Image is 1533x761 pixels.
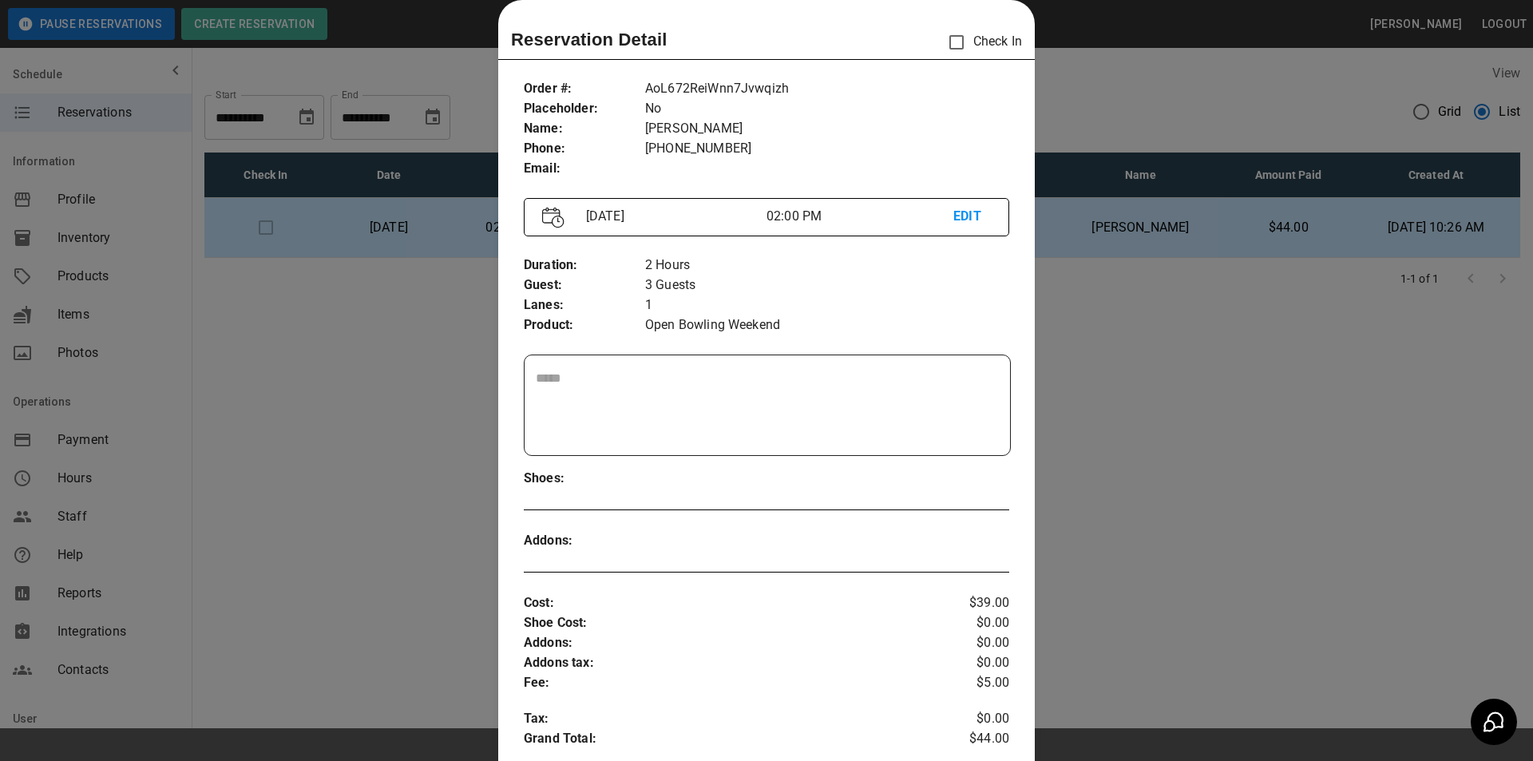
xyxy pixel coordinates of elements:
p: [DATE] [580,207,766,226]
p: 1 [645,295,1009,315]
p: $0.00 [929,653,1009,673]
img: Vector [542,207,564,228]
p: Open Bowling Weekend [645,315,1009,335]
p: $44.00 [929,729,1009,753]
p: 2 Hours [645,256,1009,275]
p: Shoe Cost : [524,613,929,633]
p: Check In [940,26,1022,59]
p: 02:00 PM [766,207,953,226]
p: Product : [524,315,645,335]
p: Grand Total : [524,729,929,753]
p: Addons tax : [524,653,929,673]
p: 3 Guests [645,275,1009,295]
p: Placeholder : [524,99,645,119]
p: AoL672ReiWnn7Jvwqizh [645,79,1009,99]
p: Duration : [524,256,645,275]
p: Addons : [524,633,929,653]
p: Name : [524,119,645,139]
p: Tax : [524,709,929,729]
p: $39.00 [929,593,1009,613]
p: Lanes : [524,295,645,315]
p: Addons : [524,531,645,551]
p: Order # : [524,79,645,99]
p: $0.00 [929,633,1009,653]
p: Fee : [524,673,929,693]
p: [PHONE_NUMBER] [645,139,1009,159]
p: $0.00 [929,613,1009,633]
p: Phone : [524,139,645,159]
p: EDIT [953,207,991,227]
p: $0.00 [929,709,1009,729]
p: Email : [524,159,645,179]
p: Shoes : [524,469,645,489]
p: Guest : [524,275,645,295]
p: [PERSON_NAME] [645,119,1009,139]
p: Reservation Detail [511,26,667,53]
p: Cost : [524,593,929,613]
p: $5.00 [929,673,1009,693]
p: No [645,99,1009,119]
